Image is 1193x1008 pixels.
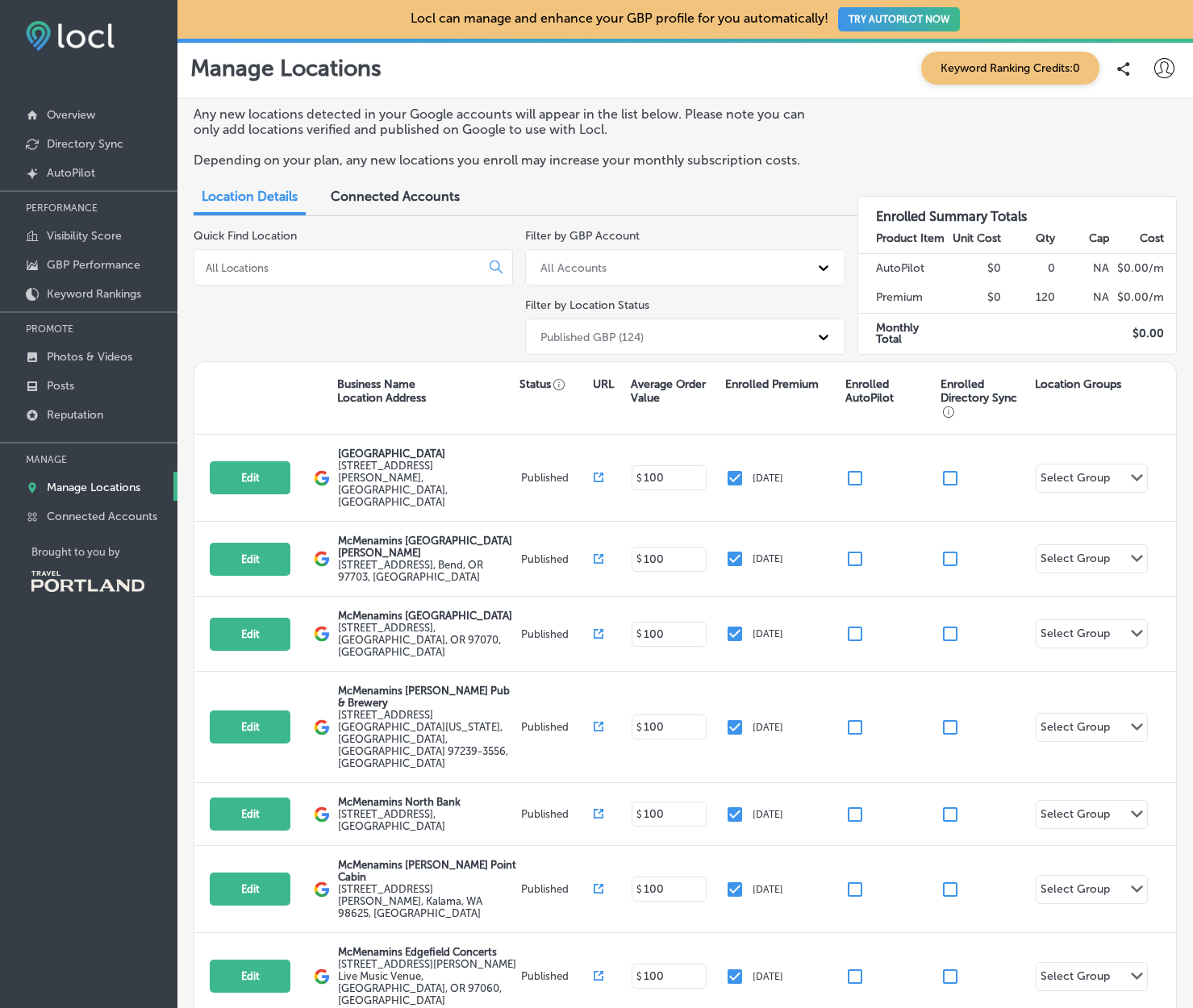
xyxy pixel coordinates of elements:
[204,260,477,275] input: All Locations
[753,628,783,639] p: [DATE]
[753,553,783,564] p: [DATE]
[202,189,298,204] span: Location Details
[331,189,460,204] span: Connected Accounts
[1056,283,1110,313] td: NA
[948,253,1002,283] td: $0
[338,709,516,769] label: [STREET_ADDRESS][GEOGRAPHIC_DATA][US_STATE] , [GEOGRAPHIC_DATA], [GEOGRAPHIC_DATA] 97239-3556, [G...
[314,470,330,486] img: logo
[521,883,594,895] p: Published
[1056,224,1110,254] th: Cap
[753,473,783,484] p: [DATE]
[1041,882,1110,901] div: Select Group
[1041,807,1110,826] div: Select Group
[314,968,330,985] img: logo
[194,106,832,137] p: Any new locations detected in your Google accounts will appear in the list below. Please note you...
[338,958,516,1006] label: [STREET_ADDRESS][PERSON_NAME] Live Music Venue , [GEOGRAPHIC_DATA], OR 97060, [GEOGRAPHIC_DATA]
[725,377,819,391] p: Enrolled Premium
[47,510,157,523] p: Connected Accounts
[1002,224,1056,254] th: Qty
[1110,283,1176,313] td: $ 0.00 /m
[338,685,516,709] p: McMenamins [PERSON_NAME] Pub & Brewery
[31,546,177,558] p: Brought to you by
[1041,969,1110,988] div: Select Group
[521,628,594,640] p: Published
[338,460,516,508] label: [STREET_ADDRESS][PERSON_NAME] , [GEOGRAPHIC_DATA], [GEOGRAPHIC_DATA]
[314,551,330,567] img: logo
[314,881,330,898] img: logo
[1002,253,1056,283] td: 0
[194,152,832,168] p: Depending on your plan, any new locations you enroll may increase your monthly subscription costs.
[31,571,144,592] img: Travel Portland
[753,971,783,982] p: [DATE]
[338,610,516,622] p: McMenamins [GEOGRAPHIC_DATA]
[1041,552,1110,570] div: Select Group
[876,231,945,245] strong: Product Item
[210,543,290,576] button: Edit
[858,283,949,313] td: Premium
[47,229,122,243] p: Visibility Score
[858,313,949,354] td: Monthly Total
[753,809,783,820] p: [DATE]
[1035,377,1121,391] p: Location Groups
[521,721,594,733] p: Published
[636,553,642,564] p: $
[636,473,642,484] p: $
[47,258,140,272] p: GBP Performance
[631,377,717,405] p: Average Order Value
[525,229,640,243] label: Filter by GBP Account
[47,166,95,180] p: AutoPilot
[1041,627,1110,645] div: Select Group
[1056,253,1110,283] td: NA
[47,408,103,422] p: Reputation
[314,719,330,735] img: logo
[838,7,960,31] button: TRY AUTOPILOT NOW
[540,330,644,344] div: Published GBP (124)
[636,809,642,820] p: $
[210,798,290,831] button: Edit
[948,224,1002,254] th: Unit Cost
[210,461,290,494] button: Edit
[521,808,594,820] p: Published
[540,260,607,274] div: All Accounts
[948,283,1002,313] td: $0
[47,287,141,301] p: Keyword Rankings
[337,377,426,405] p: Business Name Location Address
[753,884,783,895] p: [DATE]
[636,628,642,639] p: $
[210,873,290,906] button: Edit
[858,197,1176,224] h3: Enrolled Summary Totals
[525,298,649,312] label: Filter by Location Status
[521,472,594,484] p: Published
[521,970,594,982] p: Published
[190,55,382,81] p: Manage Locations
[636,722,642,733] p: $
[1002,283,1056,313] td: 120
[338,796,516,808] p: McMenamins North Bank
[194,229,297,243] label: Quick Find Location
[338,448,516,460] p: [GEOGRAPHIC_DATA]
[47,481,140,494] p: Manage Locations
[1110,253,1176,283] td: $ 0.00 /m
[47,379,74,393] p: Posts
[338,808,516,832] label: [STREET_ADDRESS] , [GEOGRAPHIC_DATA]
[47,350,132,364] p: Photos & Videos
[314,806,330,823] img: logo
[1110,224,1176,254] th: Cost
[753,722,783,733] p: [DATE]
[1110,313,1176,354] td: $ 0.00
[1041,471,1110,489] div: Select Group
[593,377,614,391] p: URL
[26,21,115,51] img: fda3e92497d09a02dc62c9cd864e3231.png
[941,377,1028,419] p: Enrolled Directory Sync
[338,559,516,583] label: [STREET_ADDRESS] , Bend, OR 97703, [GEOGRAPHIC_DATA]
[845,377,932,405] p: Enrolled AutoPilot
[338,622,516,658] label: [STREET_ADDRESS] , [GEOGRAPHIC_DATA], OR 97070, [GEOGRAPHIC_DATA]
[210,960,290,993] button: Edit
[858,253,949,283] td: AutoPilot
[636,884,642,895] p: $
[521,553,594,565] p: Published
[210,618,290,651] button: Edit
[314,626,330,642] img: logo
[636,971,642,982] p: $
[338,859,516,883] p: McMenamins [PERSON_NAME] Point Cabin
